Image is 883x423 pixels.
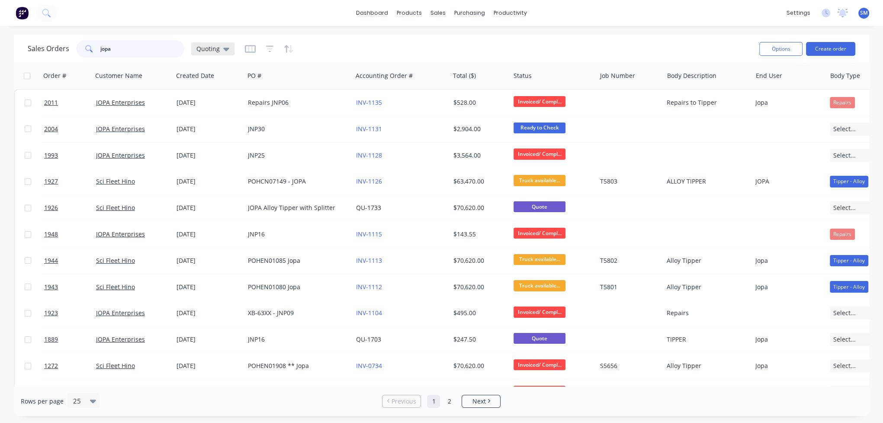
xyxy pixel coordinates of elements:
[830,97,855,108] div: Repairs
[352,6,392,19] a: dashboard
[44,125,58,133] span: 2004
[759,42,803,56] button: Options
[356,309,382,317] a: INV-1104
[392,6,426,19] div: products
[514,254,565,265] span: Truck available...
[667,71,716,80] div: Body Description
[356,256,382,265] a: INV-1113
[514,201,565,212] span: Quote
[600,177,657,186] div: T5803
[177,362,241,370] div: [DATE]
[489,6,531,19] div: productivity
[247,71,261,80] div: PO #
[453,230,504,239] div: $143.55
[472,397,486,406] span: Next
[248,98,344,107] div: Repairs JNP06
[806,42,855,56] button: Create order
[96,230,145,238] a: JOPA Enterprises
[427,395,440,408] a: Page 1 is your current page
[356,283,382,291] a: INV-1112
[833,362,856,370] span: Select...
[830,255,868,266] div: Tipper - Alloy
[44,195,96,221] a: 1926
[462,397,500,406] a: Next page
[600,283,657,291] div: T5801
[176,71,214,80] div: Created Date
[44,151,58,160] span: 1993
[44,309,58,317] span: 1923
[44,256,58,265] span: 1944
[96,177,135,185] a: Sci Fleet Hino
[667,309,745,317] div: Repairs
[514,71,532,80] div: Status
[382,397,421,406] a: Previous page
[453,71,476,80] div: Total ($)
[453,177,504,186] div: $63,470.00
[443,395,456,408] a: Page 2
[177,335,241,344] div: [DATE]
[379,395,504,408] ul: Pagination
[248,309,344,317] div: XB-63XX - JNP09
[177,309,241,317] div: [DATE]
[96,256,135,265] a: Sci Fleet Hino
[356,125,382,133] a: INV-1131
[453,151,504,160] div: $3,564.00
[44,300,96,326] a: 1923
[356,230,382,238] a: INV-1115
[43,71,66,80] div: Order #
[248,283,344,291] div: POHEN01080 Jopa
[833,335,856,344] span: Select...
[667,283,745,291] div: Alloy Tipper
[667,256,745,265] div: Alloy Tipper
[44,379,96,405] a: 1870
[28,45,69,53] h1: Sales Orders
[177,177,241,186] div: [DATE]
[248,335,344,344] div: JNP16
[44,283,58,291] span: 1943
[44,116,96,142] a: 2004
[356,71,413,80] div: Accounting Order #
[755,98,819,107] div: Jopa
[667,335,745,344] div: TIPPER
[196,44,220,53] span: Quoting
[96,151,145,159] a: JOPA Enterprises
[100,40,185,58] input: Search...
[514,175,565,186] span: Truck available...
[248,230,344,239] div: JNP16
[833,151,856,160] span: Select...
[755,256,819,265] div: Jopa
[44,230,58,239] span: 1948
[667,177,745,186] div: ALLOY TIPPER
[177,230,241,239] div: [DATE]
[514,149,565,159] span: Invoiced/ Compl...
[426,6,450,19] div: sales
[356,362,382,370] a: INV-0734
[600,256,657,265] div: T5802
[453,335,504,344] div: $247.50
[830,176,868,187] div: Tipper - Alloy
[514,123,565,133] span: Ready to Check
[514,307,565,317] span: Invoiced/ Compl...
[356,151,382,159] a: INV-1128
[600,71,635,80] div: Job Number
[44,326,96,352] a: 1889
[44,353,96,379] a: 1272
[453,125,504,133] div: $2,904.00
[177,256,241,265] div: [DATE]
[177,125,241,133] div: [DATE]
[248,151,344,160] div: JNP25
[44,221,96,247] a: 1948
[177,203,241,212] div: [DATE]
[356,177,382,185] a: INV-1126
[755,177,819,186] div: JOPA
[248,203,344,212] div: JOPA Alloy Tipper with Splitter
[453,98,504,107] div: $528.00
[44,248,96,274] a: 1944
[96,203,135,212] a: Sci Fleet Hino
[44,335,58,344] span: 1889
[755,362,819,370] div: Jopa
[356,203,381,212] a: QU-1733
[16,6,29,19] img: Factory
[514,386,565,397] span: Invoiced/ Compl...
[44,168,96,194] a: 1927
